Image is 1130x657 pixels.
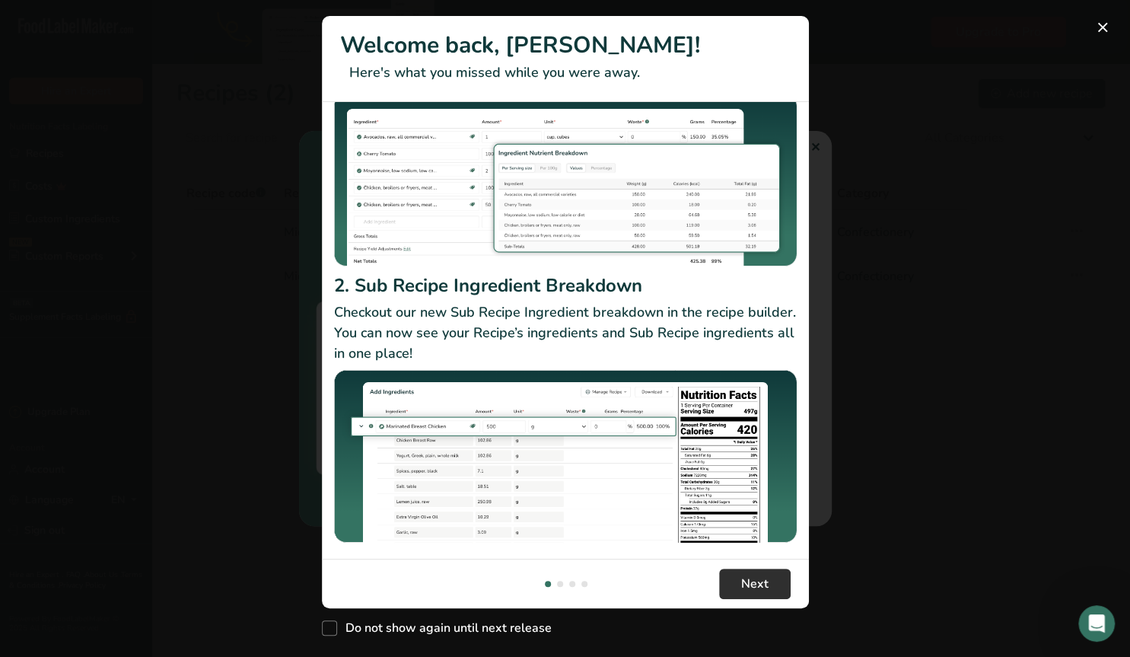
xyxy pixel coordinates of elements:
[340,62,791,83] p: Here's what you missed while you were away.
[741,575,769,593] span: Next
[719,569,791,599] button: Next
[334,370,797,543] img: Sub Recipe Ingredient Breakdown
[334,94,797,266] img: Duplicate Ingredients
[334,272,797,299] h2: 2. Sub Recipe Ingredient Breakdown
[334,302,797,364] p: Checkout our new Sub Recipe Ingredient breakdown in the recipe builder. You can now see your Reci...
[337,620,552,636] span: Do not show again until next release
[1078,605,1115,642] iframe: Intercom live chat
[340,28,791,62] h1: Welcome back, [PERSON_NAME]!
